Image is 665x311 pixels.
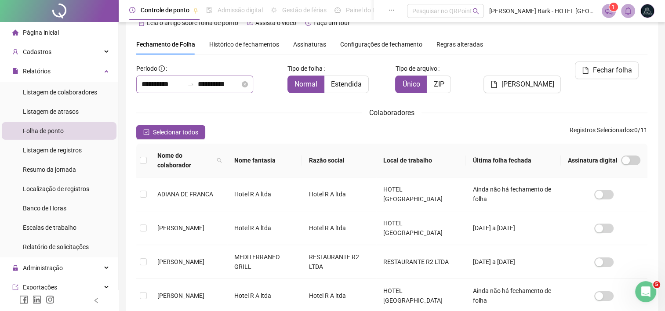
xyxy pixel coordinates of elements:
span: Relatório de solicitações [23,243,89,250]
span: Leia o artigo sobre folha de ponto [147,19,238,26]
span: to [187,81,194,88]
span: Assinatura digital [568,155,618,165]
td: HOTEL [GEOGRAPHIC_DATA] [376,177,466,211]
span: search [472,8,479,14]
img: 8267 [641,4,654,18]
span: Listagem de colaboradores [23,89,97,96]
td: Hotel R A ltda [302,211,376,245]
span: Administração [23,264,63,271]
span: Nome do colaborador [157,151,213,170]
span: Assista o vídeo [255,19,296,26]
span: instagram [46,295,55,304]
span: export [12,284,18,290]
span: user-add [12,49,18,55]
span: file [12,68,18,74]
th: Última folha fechada [466,144,561,177]
span: Ainda não há fechamento de folha [473,287,551,304]
span: [PERSON_NAME] [157,224,204,231]
th: Nome fantasia [227,144,302,177]
span: bell [624,7,632,15]
span: : 0 / 11 [570,125,647,139]
span: [PERSON_NAME] [157,258,204,265]
span: Configurações de fechamento [340,41,422,47]
span: Normal [294,80,317,88]
iframe: Intercom live chat [635,281,656,302]
span: 5 [653,281,660,288]
span: Fechamento de Folha [136,41,195,48]
span: Folha de ponto [23,127,64,134]
span: clock-circle [129,7,135,13]
button: [PERSON_NAME] [483,76,561,93]
span: Exportações [23,284,57,291]
td: HOTEL [GEOGRAPHIC_DATA] [376,211,466,245]
span: left [93,297,99,304]
td: Hotel R A ltda [302,177,376,211]
span: Registros Selecionados [570,127,633,134]
span: home [12,29,18,36]
span: Resumo da jornada [23,166,76,173]
th: Local de trabalho [376,144,466,177]
span: Único [402,80,420,88]
span: file-text [138,20,145,26]
span: Página inicial [23,29,59,36]
span: file-done [206,7,212,13]
span: Escalas de trabalho [23,224,76,231]
td: [DATE] a [DATE] [466,245,561,279]
td: Hotel R A ltda [227,177,302,211]
span: file [582,67,589,74]
span: [PERSON_NAME] [501,79,554,90]
button: Selecionar todos [136,125,205,139]
span: notification [605,7,613,15]
span: Gestão de férias [282,7,327,14]
span: Tipo de arquivo [395,64,437,73]
sup: 1 [609,3,618,11]
span: facebook [19,295,28,304]
span: Tipo de folha [287,64,323,73]
span: sun [271,7,277,13]
span: linkedin [33,295,41,304]
span: 1 [612,4,615,10]
td: MEDITERRANEO GRILL [227,245,302,279]
span: lock [12,265,18,271]
span: Listagem de atrasos [23,108,79,115]
span: history [305,20,311,26]
span: Relatórios [23,68,51,75]
td: RESTAURANTE R2 LTDA [376,245,466,279]
span: ADIANA DE FRANCA [157,191,213,198]
span: close-circle [242,81,248,87]
span: Admissão digital [218,7,263,14]
span: Histórico de fechamentos [209,41,279,48]
span: [PERSON_NAME] [157,292,204,299]
span: search [215,149,224,172]
span: swap-right [187,81,194,88]
span: [PERSON_NAME] Bark - HOTEL [GEOGRAPHIC_DATA] [GEOGRAPHIC_DATA] [489,6,596,16]
td: [DATE] a [DATE] [466,211,561,245]
span: file [491,81,498,88]
span: Assinaturas [293,41,326,47]
span: Colaboradores [369,108,414,117]
span: Estendida [331,80,362,88]
span: info-circle [159,65,165,72]
span: Ainda não há fechamento de folha [473,186,551,203]
span: Banco de Horas [23,205,66,212]
span: youtube [247,20,253,26]
span: Faça um tour [313,19,350,26]
span: Listagem de registros [23,147,82,154]
span: check-square [143,129,149,135]
button: Fechar folha [575,61,639,79]
span: Período [136,65,157,72]
span: ellipsis [389,7,395,13]
span: ZIP [433,80,444,88]
span: dashboard [334,7,341,13]
span: Painel do DP [346,7,380,14]
span: Localização de registros [23,185,89,192]
span: pushpin [193,8,198,13]
span: Selecionar todos [153,127,198,137]
th: Razão social [302,144,376,177]
span: Cadastros [23,48,51,55]
td: Hotel R A ltda [227,211,302,245]
td: RESTAURANTE R2 LTDA [302,245,376,279]
span: Regras alteradas [436,41,483,47]
span: Fechar folha [592,65,632,76]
